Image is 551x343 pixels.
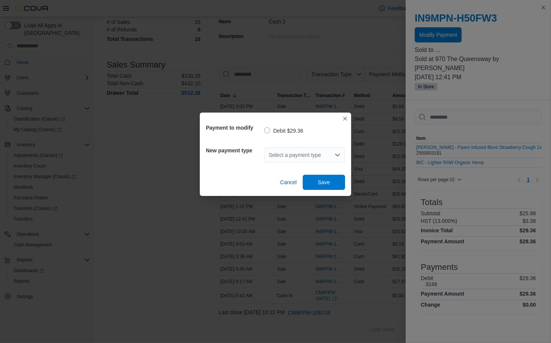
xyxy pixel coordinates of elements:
[206,120,263,135] h5: Payment to modify
[318,179,330,186] span: Save
[269,150,269,160] input: Accessible screen reader label
[341,114,350,123] button: Closes this modal window
[277,175,300,190] button: Cancel
[206,143,263,158] h5: New payment type
[303,175,345,190] button: Save
[264,126,303,135] label: Debit $29.36
[335,152,341,158] button: Open list of options
[280,179,297,186] span: Cancel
